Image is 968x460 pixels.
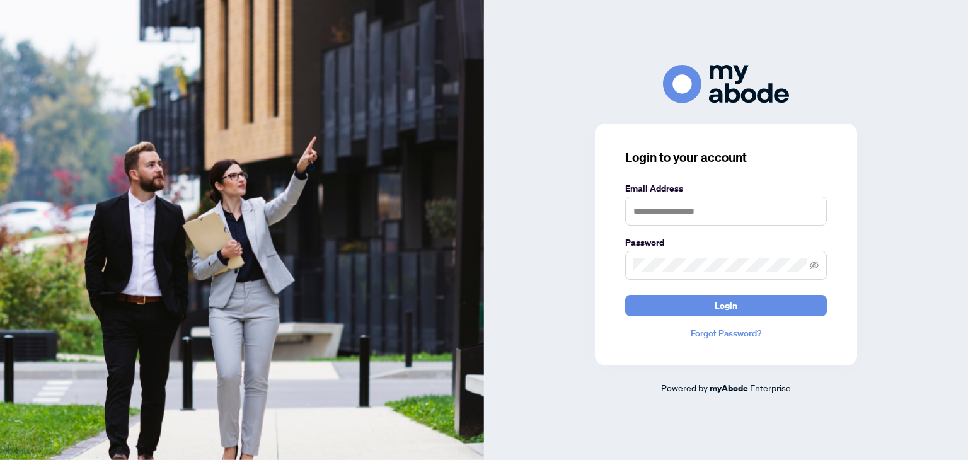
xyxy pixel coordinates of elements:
a: myAbode [710,381,748,395]
label: Password [625,236,827,250]
span: Powered by [661,382,708,393]
h3: Login to your account [625,149,827,166]
button: Login [625,295,827,316]
a: Forgot Password? [625,326,827,340]
span: eye-invisible [810,261,819,270]
img: ma-logo [663,65,789,103]
span: Login [715,296,737,316]
label: Email Address [625,181,827,195]
span: Enterprise [750,382,791,393]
